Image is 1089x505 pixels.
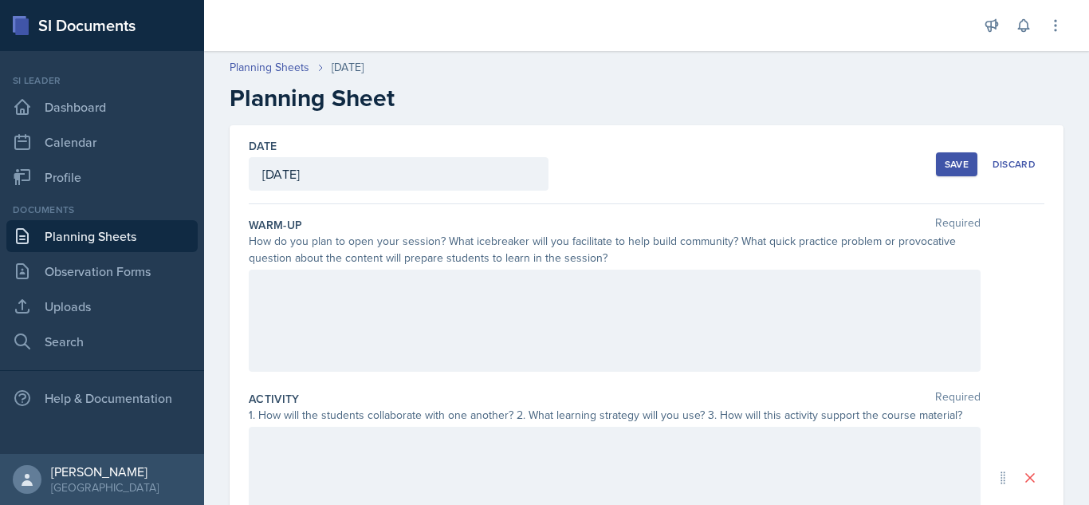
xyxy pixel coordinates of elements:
a: Planning Sheets [6,220,198,252]
a: Uploads [6,290,198,322]
button: Discard [984,152,1044,176]
div: Help & Documentation [6,382,198,414]
a: Calendar [6,126,198,158]
label: Date [249,138,277,154]
div: [PERSON_NAME] [51,464,159,479]
a: Dashboard [6,91,198,123]
label: Activity [249,391,300,407]
a: Search [6,325,198,357]
label: Warm-Up [249,217,302,233]
div: [GEOGRAPHIC_DATA] [51,479,159,495]
div: Save [945,158,969,171]
button: Save [936,152,977,176]
div: Discard [993,158,1036,171]
a: Profile [6,161,198,193]
h2: Planning Sheet [230,84,1063,112]
div: 1. How will the students collaborate with one another? 2. What learning strategy will you use? 3.... [249,407,981,424]
div: Si leader [6,73,198,88]
div: [DATE] [332,59,364,76]
div: How do you plan to open your session? What icebreaker will you facilitate to help build community... [249,233,981,266]
a: Observation Forms [6,255,198,287]
span: Required [935,217,981,233]
span: Required [935,391,981,407]
div: Documents [6,203,198,217]
a: Planning Sheets [230,59,309,76]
